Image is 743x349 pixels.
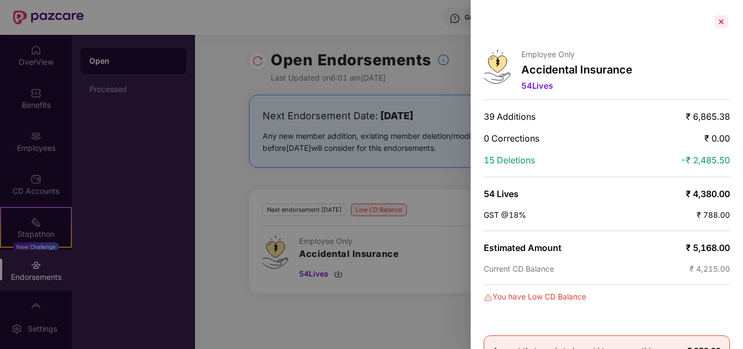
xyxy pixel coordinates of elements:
[484,293,492,302] img: svg+xml;base64,PHN2ZyBpZD0iRGFuZ2VyLTMyeDMyIiB4bWxucz0iaHR0cDovL3d3dy53My5vcmcvMjAwMC9zdmciIHdpZH...
[521,63,632,76] p: Accidental Insurance
[697,210,730,219] span: ₹ 788.00
[686,111,730,122] span: ₹ 6,865.38
[690,264,730,273] span: ₹ 4,215.00
[521,50,632,59] p: Employee Only
[484,50,510,84] img: svg+xml;base64,PHN2ZyB4bWxucz0iaHR0cDovL3d3dy53My5vcmcvMjAwMC9zdmciIHdpZHRoPSI0OS4zMjEiIGhlaWdodD...
[686,188,730,199] span: ₹ 4,380.00
[484,264,554,273] span: Current CD Balance
[704,133,730,144] span: ₹ 0.00
[484,188,519,199] span: 54 Lives
[680,155,730,166] span: -₹ 2,485.50
[484,155,535,166] span: 15 Deletions
[484,242,562,253] span: Estimated Amount
[484,111,535,122] span: 39 Additions
[484,291,730,303] div: You have Low CD Balance
[484,210,526,219] span: GST @18%
[484,133,539,144] span: 0 Corrections
[686,242,730,253] span: ₹ 5,168.00
[521,81,553,91] span: 54 Lives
